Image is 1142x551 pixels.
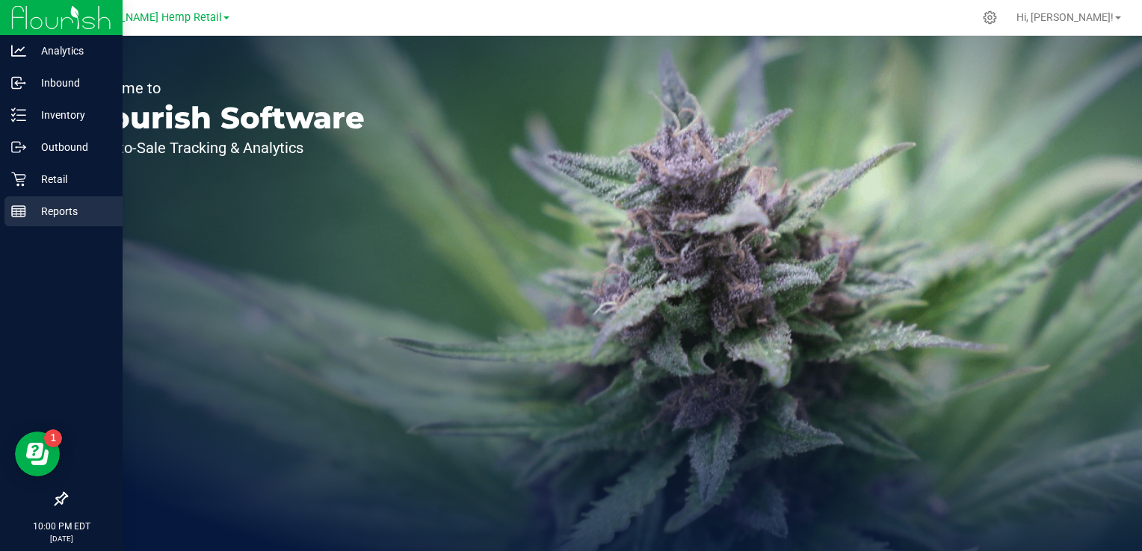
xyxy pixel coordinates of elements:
[11,108,26,122] inline-svg: Inventory
[76,11,222,24] span: [PERSON_NAME] Hemp Retail
[81,81,365,96] p: Welcome to
[7,520,116,533] p: 10:00 PM EDT
[1016,11,1114,23] span: Hi, [PERSON_NAME]!
[26,42,116,60] p: Analytics
[11,43,26,58] inline-svg: Analytics
[11,204,26,219] inline-svg: Reports
[81,140,365,155] p: Seed-to-Sale Tracking & Analytics
[44,429,62,447] iframe: Resource center unread badge
[81,103,365,133] p: Flourish Software
[11,172,26,187] inline-svg: Retail
[11,140,26,155] inline-svg: Outbound
[11,75,26,90] inline-svg: Inbound
[26,106,116,124] p: Inventory
[26,138,116,156] p: Outbound
[15,432,60,476] iframe: Resource center
[7,533,116,544] p: [DATE]
[26,74,116,92] p: Inbound
[26,202,116,220] p: Reports
[981,10,999,25] div: Manage settings
[26,170,116,188] p: Retail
